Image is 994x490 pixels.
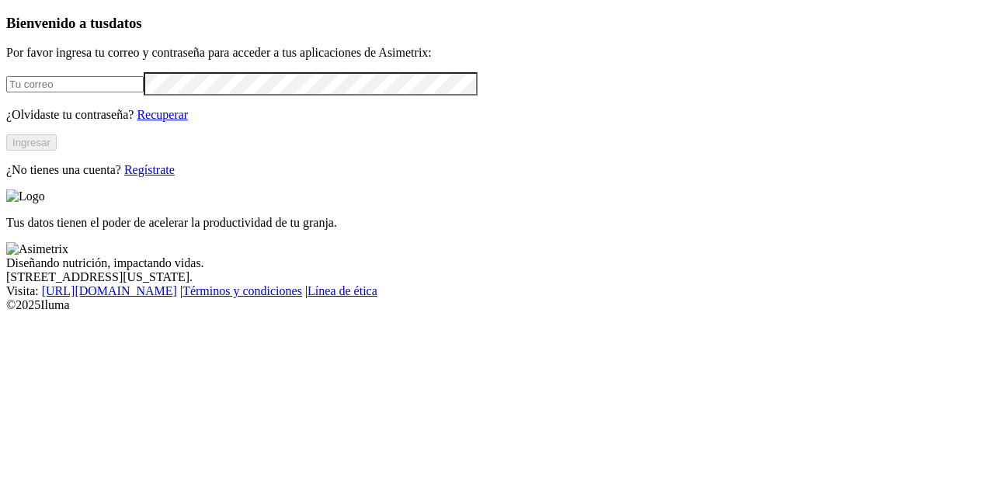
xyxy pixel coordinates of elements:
button: Ingresar [6,134,57,151]
h3: Bienvenido a tus [6,15,988,32]
div: Visita : | | [6,284,988,298]
a: Recuperar [137,108,188,121]
p: ¿Olvidaste tu contraseña? [6,108,988,122]
a: Línea de ética [308,284,377,297]
span: datos [109,15,142,31]
div: © 2025 Iluma [6,298,988,312]
input: Tu correo [6,76,144,92]
div: [STREET_ADDRESS][US_STATE]. [6,270,988,284]
a: Regístrate [124,163,175,176]
div: Diseñando nutrición, impactando vidas. [6,256,988,270]
a: [URL][DOMAIN_NAME] [42,284,177,297]
img: Logo [6,189,45,203]
a: Términos y condiciones [182,284,302,297]
p: Por favor ingresa tu correo y contraseña para acceder a tus aplicaciones de Asimetrix: [6,46,988,60]
img: Asimetrix [6,242,68,256]
p: ¿No tienes una cuenta? [6,163,988,177]
p: Tus datos tienen el poder de acelerar la productividad de tu granja. [6,216,988,230]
